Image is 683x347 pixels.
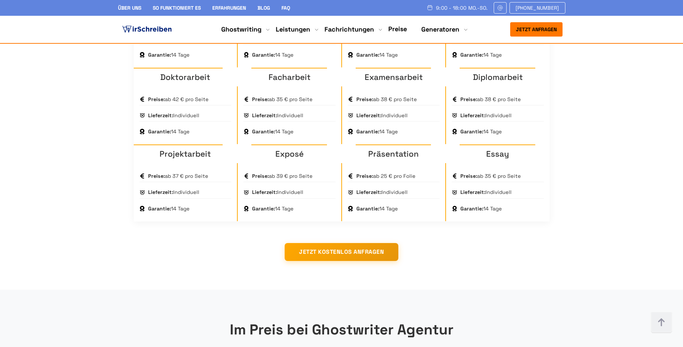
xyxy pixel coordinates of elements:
[275,149,304,159] a: Exposé
[121,24,173,35] img: logo ghostwriter-österreich
[452,190,457,195] img: Lieferzeit:
[118,5,141,11] a: Über uns
[148,189,199,196] span: Individuell
[460,51,502,58] span: 14 Tage
[139,52,145,58] img: Garantie:
[221,25,261,34] a: Ghostwriting
[252,205,275,212] strong: Garantie:
[252,51,294,58] span: 14 Tage
[243,129,249,134] img: Garantie:
[356,112,408,119] span: Individuell
[252,173,269,179] strong: Preise:
[281,5,290,11] a: FAQ
[348,206,354,211] img: Garantie:
[348,96,354,102] img: Preise:
[134,318,550,341] h2: Im Preis bei Ghostwriter Agentur
[436,5,488,11] span: 9:00 - 18:00 Mo.-So.
[276,25,310,34] a: Leistungen
[324,25,374,34] a: Fachrichtungen
[148,205,190,212] span: 14 Tage
[252,112,277,119] strong: Lieferzeit:
[460,172,521,180] span: ab 35 € pro Seite
[252,52,275,58] strong: Garantie:
[460,96,477,103] strong: Preise:
[356,112,381,119] strong: Lieferzeit:
[460,128,483,135] strong: Garantie:
[148,96,209,103] span: ab 42 € pro Seite
[348,190,354,195] img: Lieferzeit:
[257,5,270,11] a: Blog
[460,128,502,135] span: 14 Tage
[497,5,503,11] img: Email
[252,172,313,180] span: ab 39 € pro Seite
[243,52,249,58] img: Garantie:
[148,112,173,119] strong: Lieferzeit:
[148,128,190,135] span: 14 Tage
[356,205,379,212] strong: Garantie:
[148,205,171,212] strong: Garantie:
[252,128,294,135] span: 14 Tage
[139,190,145,195] img: Lieferzeit:
[348,173,354,179] img: Preise:
[148,112,199,119] span: Individuell
[427,5,433,10] img: Schedule
[252,112,303,119] span: Individuell
[452,52,457,58] img: Garantie:
[153,5,201,11] a: So funktioniert es
[139,129,145,134] img: Garantie:
[243,96,249,102] img: Preise:
[421,25,459,34] a: Generatoren
[460,112,485,119] strong: Lieferzeit:
[356,96,417,103] span: ab 38 € pro Seite
[509,2,565,14] a: [PHONE_NUMBER]
[148,96,165,103] strong: Preise:
[460,52,483,58] strong: Garantie:
[148,51,190,58] span: 14 Tage
[460,189,512,196] span: Individuell
[269,72,310,82] a: Facharbeit
[460,112,512,119] span: Individuell
[139,173,145,179] img: Preise:
[148,189,173,195] strong: Lieferzeit:
[460,96,521,103] span: ab 38 € pro Seite
[348,129,354,134] img: Garantie:
[160,72,210,82] a: Doktorarbeit
[356,128,398,135] span: 14 Tage
[243,206,249,211] img: Garantie:
[452,96,457,102] img: Preise:
[148,173,165,179] strong: Preise:
[243,190,249,195] img: Lieferzeit:
[243,173,249,179] img: Preise:
[348,113,354,118] img: Lieferzeit:
[368,149,419,159] a: Präsentation
[139,206,145,211] img: Garantie:
[160,149,211,159] a: Projektarbeit
[139,113,145,118] img: Lieferzeit:
[510,22,563,37] button: Jetzt anfragen
[356,173,373,179] strong: Preise:
[252,96,313,103] span: ab 35 € pro Seite
[348,52,354,58] img: Garantie:
[252,205,294,212] span: 14 Tage
[452,129,457,134] img: Garantie:
[252,189,277,195] strong: Lieferzeit:
[356,52,379,58] strong: Garantie:
[252,128,275,135] strong: Garantie:
[460,205,502,212] span: 14 Tage
[148,52,171,58] strong: Garantie:
[356,51,398,58] span: 14 Tage
[252,96,269,103] strong: Preise:
[356,189,408,196] span: Individuell
[473,72,523,82] a: Diplomarbeit
[356,189,381,195] strong: Lieferzeit:
[356,172,416,180] span: ab 25 € pro Folie
[356,205,398,212] span: 14 Tage
[388,25,407,33] a: Preise
[139,96,145,102] img: Preise:
[212,5,246,11] a: Erfahrungen
[252,189,303,196] span: Individuell
[365,72,423,82] a: Examensarbeit
[148,172,208,180] span: ab 37 € pro Seite
[452,206,457,211] img: Garantie:
[516,5,559,11] span: [PHONE_NUMBER]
